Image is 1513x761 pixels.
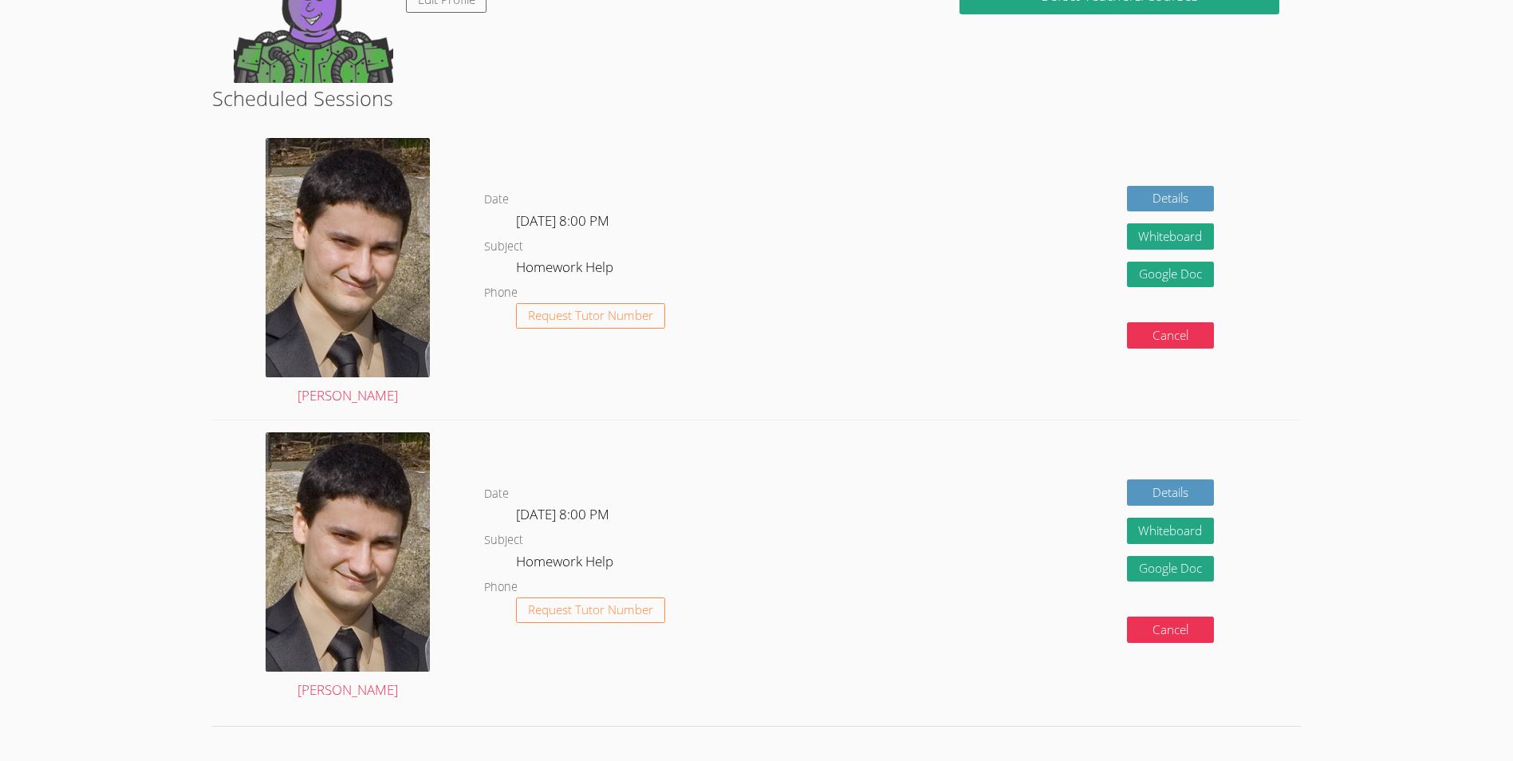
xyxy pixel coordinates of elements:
dt: Phone [484,578,518,597]
a: [PERSON_NAME] [266,432,430,702]
span: [DATE] 8:00 PM [516,211,609,230]
img: david.jpg [266,432,430,672]
dd: Homework Help [516,550,617,578]
button: Whiteboard [1127,518,1215,544]
a: Details [1127,479,1215,506]
dt: Subject [484,530,523,550]
img: david.jpg [266,138,430,377]
dt: Subject [484,237,523,257]
a: [PERSON_NAME] [266,138,430,408]
dt: Phone [484,283,518,303]
button: Cancel [1127,322,1215,349]
button: Request Tutor Number [516,303,665,329]
button: Whiteboard [1127,223,1215,250]
button: Request Tutor Number [516,597,665,624]
span: Request Tutor Number [528,604,653,616]
a: Details [1127,186,1215,212]
a: Google Doc [1127,556,1215,582]
h2: Scheduled Sessions [212,83,1302,113]
button: Cancel [1127,617,1215,643]
span: Request Tutor Number [528,310,653,321]
a: Google Doc [1127,262,1215,288]
dt: Date [484,190,509,210]
span: [DATE] 8:00 PM [516,505,609,523]
dt: Date [484,484,509,504]
dd: Homework Help [516,256,617,283]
